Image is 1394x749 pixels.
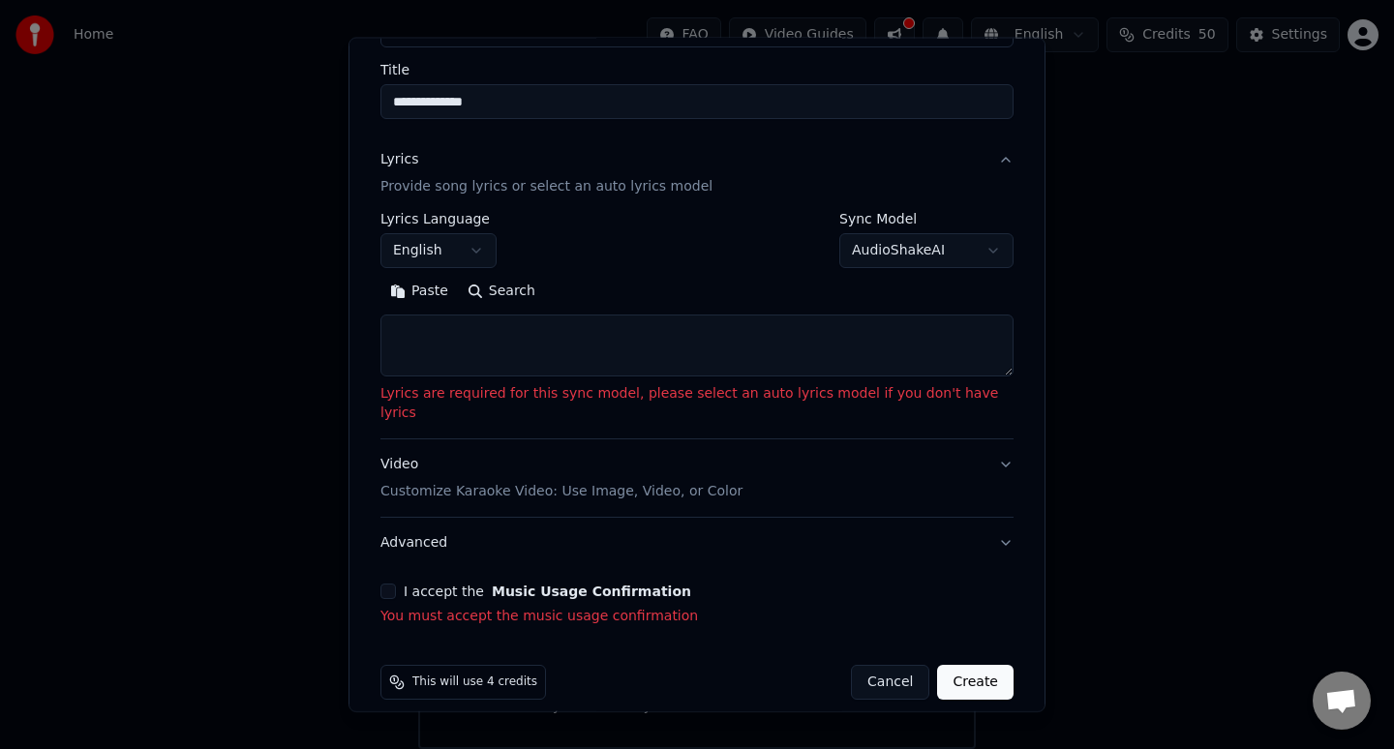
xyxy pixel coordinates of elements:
[380,276,458,307] button: Paste
[380,150,418,169] div: Lyrics
[380,135,1014,212] button: LyricsProvide song lyrics or select an auto lyrics model
[404,584,691,598] label: I accept the
[851,665,929,700] button: Cancel
[380,439,1014,517] button: VideoCustomize Karaoke Video: Use Image, Video, or Color
[380,212,497,225] label: Lyrics Language
[380,607,1014,626] p: You must accept the music usage confirmation
[380,63,1014,76] label: Title
[839,212,1014,225] label: Sync Model
[380,212,1014,438] div: LyricsProvide song lyrics or select an auto lyrics model
[380,518,1014,568] button: Advanced
[380,482,742,501] p: Customize Karaoke Video: Use Image, Video, or Color
[937,665,1014,700] button: Create
[412,674,537,690] span: This will use 4 credits
[458,276,545,307] button: Search
[380,455,742,501] div: Video
[380,384,1014,423] p: Lyrics are required for this sync model, please select an auto lyrics model if you don't have lyrics
[380,177,712,196] p: Provide song lyrics or select an auto lyrics model
[492,584,691,598] button: I accept the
